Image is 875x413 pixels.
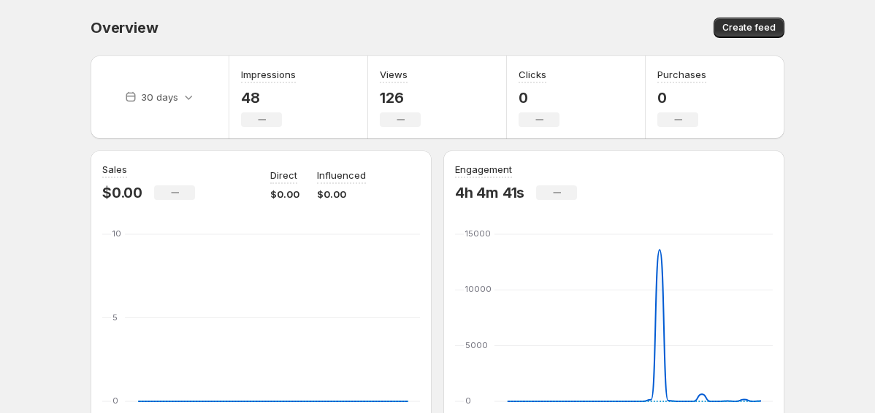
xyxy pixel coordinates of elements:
p: 4h 4m 41s [455,184,524,201]
p: 48 [241,89,296,107]
h3: Impressions [241,67,296,82]
text: 10 [112,228,121,239]
text: 5000 [465,340,488,350]
button: Create feed [714,18,784,38]
text: 15000 [465,228,491,239]
p: Influenced [317,168,366,182]
h3: Purchases [657,67,706,82]
text: 0 [465,395,471,406]
p: $0.00 [270,187,299,201]
text: 5 [112,312,118,323]
span: Create feed [722,22,776,34]
p: 0 [657,89,706,107]
span: Overview [91,19,158,36]
p: 30 days [141,90,178,104]
p: Direct [270,168,297,182]
h3: Sales [102,162,127,177]
text: 10000 [465,284,492,294]
h3: Clicks [519,67,546,82]
p: 126 [380,89,421,107]
text: 0 [112,395,118,406]
p: $0.00 [317,187,366,201]
h3: Engagement [455,162,512,177]
p: 0 [519,89,559,107]
h3: Views [380,67,408,82]
p: $0.00 [102,184,142,201]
